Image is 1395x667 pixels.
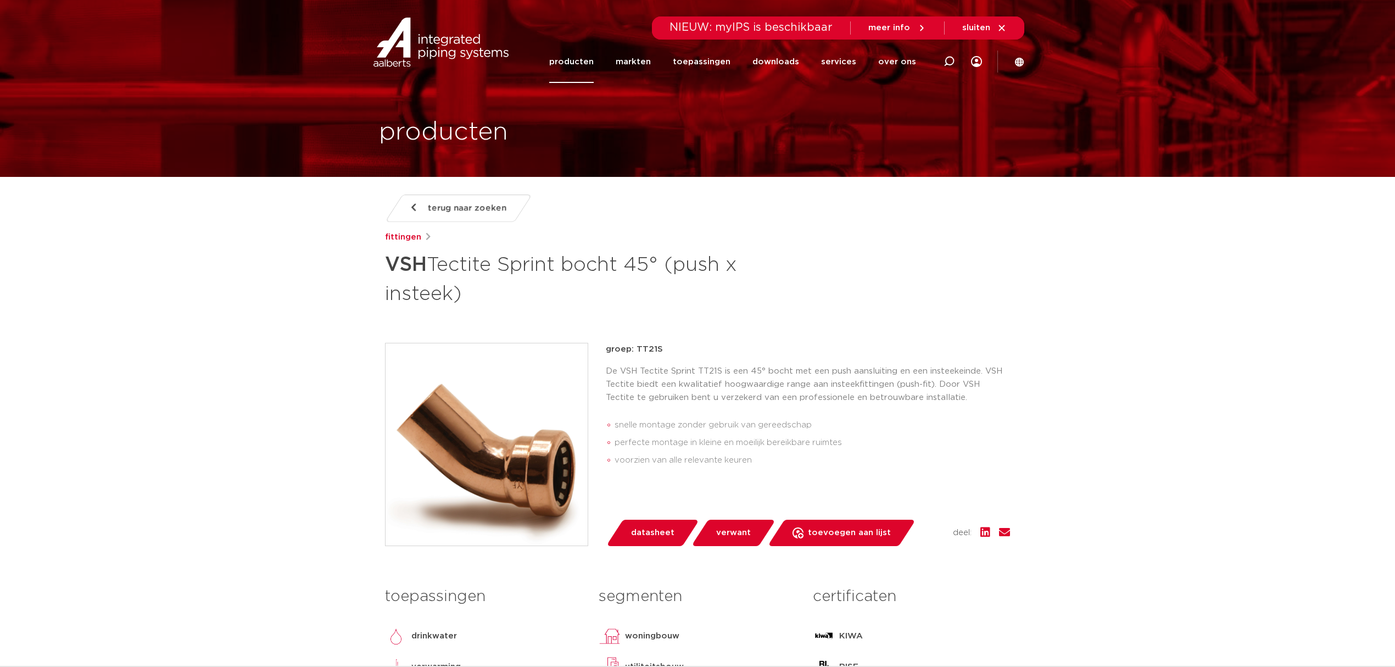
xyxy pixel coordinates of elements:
[385,586,582,608] h3: toepassingen
[625,630,679,643] p: woningbouw
[606,520,699,546] a: datasheet
[385,255,427,275] strong: VSH
[962,24,990,32] span: sluiten
[606,343,1010,356] p: groep: TT21S
[428,199,506,217] span: terug naar zoeken
[808,524,891,542] span: toevoegen aan lijst
[691,520,775,546] a: verwant
[669,22,833,33] span: NIEUW: myIPS is beschikbaar
[821,41,856,83] a: services
[813,586,1010,608] h3: certificaten
[616,41,651,83] a: markten
[411,630,457,643] p: drinkwater
[752,41,799,83] a: downloads
[631,524,674,542] span: datasheet
[615,452,1010,469] li: voorzien van alle relevante keuren
[839,630,863,643] p: KIWA
[549,41,594,83] a: producten
[386,343,588,546] img: Product Image for VSH Tectite Sprint bocht 45° (push x insteek)
[673,41,730,83] a: toepassingen
[599,625,621,647] img: woningbouw
[868,24,910,32] span: meer info
[716,524,751,542] span: verwant
[615,416,1010,434] li: snelle montage zonder gebruik van gereedschap
[385,248,797,308] h1: Tectite Sprint bocht 45° (push x insteek)
[868,23,927,33] a: meer info
[379,115,508,150] h1: producten
[813,625,835,647] img: KIWA
[606,365,1010,404] p: De VSH Tectite Sprint TT21S is een 45° bocht met een push aansluiting en een insteekeinde. VSH Te...
[549,41,916,83] nav: Menu
[878,41,916,83] a: over ons
[962,23,1007,33] a: sluiten
[615,434,1010,452] li: perfecte montage in kleine en moeilijk bereikbare ruimtes
[599,586,796,608] h3: segmenten
[953,526,972,540] span: deel:
[385,194,532,222] a: terug naar zoeken
[385,231,421,244] a: fittingen
[385,625,407,647] img: drinkwater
